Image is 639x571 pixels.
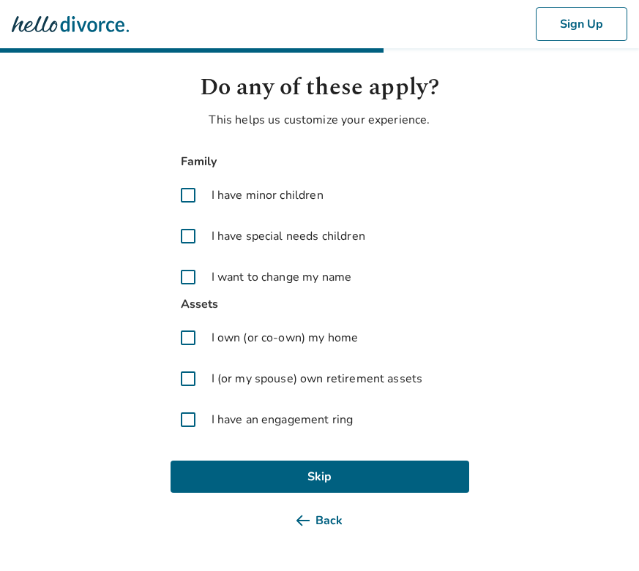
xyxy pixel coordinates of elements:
span: I own (or co-own) my home [212,329,359,347]
span: Family [171,152,469,172]
span: I have an engagement ring [212,411,354,428]
p: This helps us customize your experience. [171,111,469,129]
button: Back [171,504,469,537]
span: I have minor children [212,186,324,204]
h1: Do any of these apply? [171,70,469,105]
span: Assets [171,295,469,314]
span: I have special needs children [212,227,365,245]
span: I (or my spouse) own retirement assets [212,370,423,387]
span: I want to change my name [212,268,352,286]
button: Sign Up [536,7,627,41]
iframe: Chat Widget [566,501,639,571]
button: Skip [171,461,469,493]
img: Hello Divorce Logo [12,10,129,39]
